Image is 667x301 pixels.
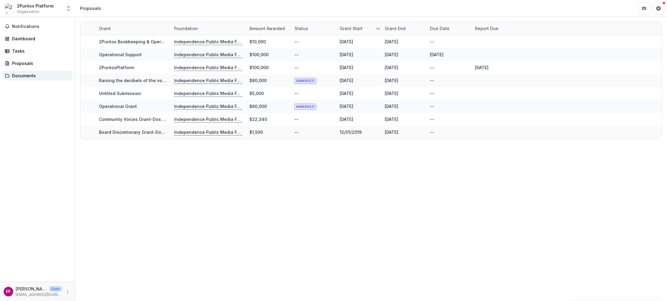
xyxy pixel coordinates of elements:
[17,9,39,14] span: Organization
[426,25,453,32] div: Due Date
[385,38,398,45] div: [DATE]
[249,64,269,71] div: $100,000
[340,90,353,97] div: [DATE]
[430,64,434,71] div: --
[340,64,353,71] div: [DATE]
[385,77,398,84] div: [DATE]
[249,77,267,84] div: $80,000
[385,90,398,97] div: [DATE]
[475,65,489,70] a: [DATE]
[12,35,68,42] div: Dashboard
[653,2,665,14] button: Get Help
[381,22,426,35] div: Grant end
[12,48,68,54] div: Tasks
[99,91,141,96] a: Untitled Submission
[95,25,114,32] div: Grant
[340,38,353,45] div: [DATE]
[638,2,650,14] button: Partners
[295,116,299,122] div: --
[295,104,316,110] span: AWARDED
[385,116,398,122] div: [DATE]
[99,78,280,83] a: Raising the decibels of the voices and, creating spaces for decision and participation
[295,90,299,97] div: --
[385,51,398,58] div: [DATE]
[16,292,62,297] p: [EMAIL_ADDRESS][DOMAIN_NAME]
[471,22,517,35] div: Report Due
[295,129,299,135] div: --
[174,103,242,110] p: Independence Public Media Foundation
[249,90,264,97] div: $5,000
[291,22,336,35] div: Status
[381,25,409,32] div: Grant end
[5,4,14,13] img: 2Puntos Platform
[430,116,434,122] div: --
[430,51,443,58] div: [DATE]
[426,22,471,35] div: Due Date
[171,22,246,35] div: Foundation
[249,38,266,45] div: $10,000
[340,116,353,122] div: [DATE]
[336,22,381,35] div: Grant start
[471,25,502,32] div: Report Due
[80,5,101,11] div: Proposals
[16,286,47,292] p: [PERSON_NAME]
[95,22,171,35] div: Grant
[340,51,353,58] div: [DATE]
[2,22,73,31] button: Notifications
[340,129,362,135] div: 12/01/2019
[174,129,242,136] p: Independence Public Media Foundation
[171,25,202,32] div: Foundation
[295,78,316,84] span: AWARDED
[430,90,434,97] div: --
[78,4,103,13] nav: breadcrumb
[174,64,242,71] p: Independence Public Media Foundation
[12,24,70,29] span: Notifications
[295,38,299,45] div: --
[174,77,242,84] p: Independence Public Media Foundation
[2,71,73,81] a: Documents
[249,51,269,58] div: $100,000
[430,103,434,109] div: --
[174,90,242,97] p: Independence Public Media Foundation
[291,25,312,32] div: Status
[17,3,54,9] div: 2Puntos Platform
[295,51,299,58] div: --
[336,25,366,32] div: Grant start
[2,46,73,56] a: Tasks
[249,103,267,109] div: $60,000
[12,60,68,66] div: Proposals
[99,117,230,122] a: Community Voices Grant-Dos Puntos-08/03/2020-09/30/2021
[64,2,73,14] button: Open entity switcher
[246,22,291,35] div: Amount awarded
[246,25,289,32] div: Amount awarded
[340,77,353,84] div: [DATE]
[295,64,299,71] div: --
[385,103,398,109] div: [DATE]
[174,38,242,45] p: Independence Public Media Foundation
[249,129,263,135] div: $1,500
[12,72,68,79] div: Documents
[49,286,62,292] p: User
[340,103,353,109] div: [DATE]
[385,129,398,135] div: [DATE]
[99,130,226,135] a: Board Discretionary Grant-Dos Puntos-12/1/2019-11/30/2020
[174,51,242,58] p: Independence Public Media Foundation
[64,288,71,295] button: More
[249,116,267,122] div: $22,340
[376,26,381,31] svg: sorted descending
[2,34,73,44] a: Dashboard
[2,58,73,68] a: Proposals
[174,116,242,123] p: Independence Public Media Foundation
[430,38,434,45] div: --
[99,52,142,57] a: Operational Support
[6,290,11,293] div: Emma Restrepo
[99,104,137,109] a: Operational Grant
